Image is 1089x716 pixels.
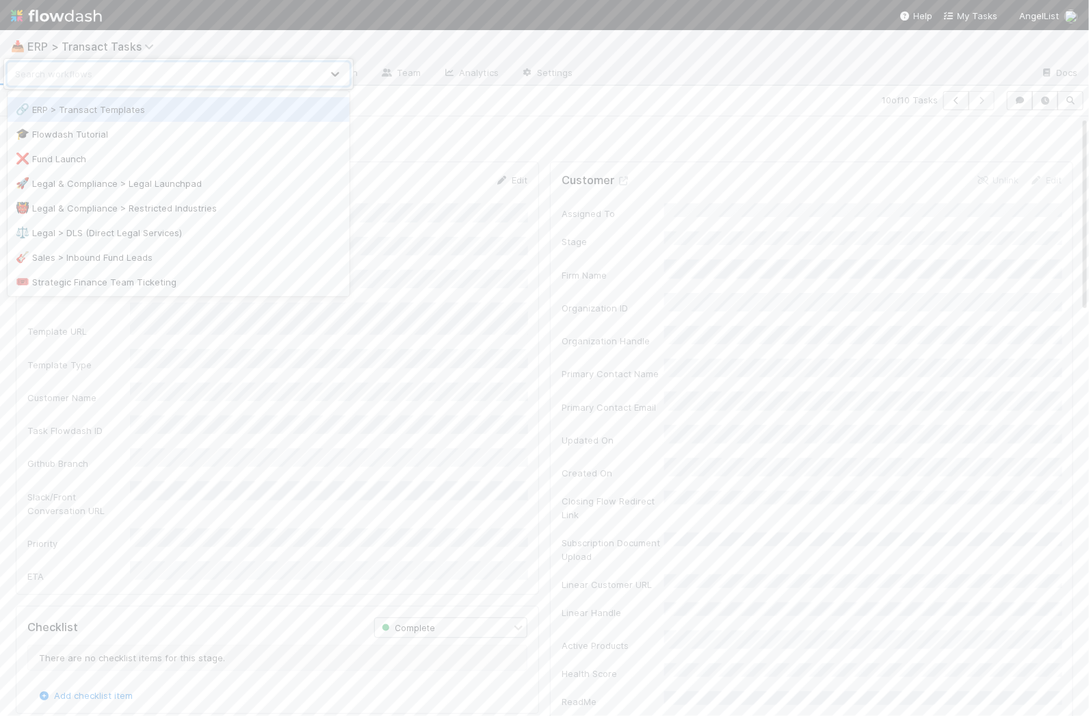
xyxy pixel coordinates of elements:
div: Legal & Compliance > Restricted Industries [16,201,341,215]
div: Fund Launch [16,152,341,166]
div: Sales > Inbound Fund Leads [16,251,341,264]
span: 👹 [16,202,29,214]
div: Flowdash Tutorial [16,127,341,141]
div: ERP > Transact Templates [16,103,341,116]
span: 🚀 [16,177,29,189]
div: Legal & Compliance > Legal Launchpad [16,177,341,190]
div: Search workflows [15,67,92,81]
span: 🎸 [16,251,29,263]
span: ❌ [16,153,29,164]
span: 🔗 [16,103,29,115]
div: Strategic Finance Team Ticketing [16,275,341,289]
span: 🎟️ [16,276,29,287]
div: Legal > DLS (Direct Legal Services) [16,226,341,240]
span: 🎓 [16,128,29,140]
span: ⚖️ [16,227,29,238]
